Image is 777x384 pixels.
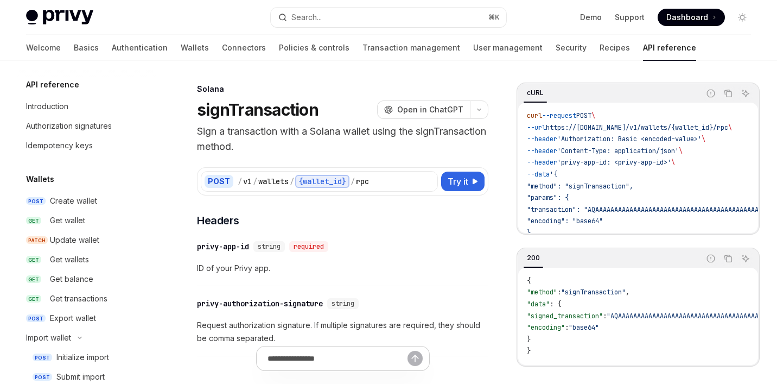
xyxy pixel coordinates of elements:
[569,323,599,332] span: "base64"
[17,97,156,116] a: Introduction
[332,299,354,308] span: string
[222,35,266,61] a: Connectors
[50,253,89,266] div: Get wallets
[253,176,257,187] div: /
[17,230,156,250] a: PATCHUpdate wallet
[351,176,355,187] div: /
[74,35,99,61] a: Basics
[356,176,369,187] div: rpc
[397,104,463,115] span: Open in ChatGPT
[441,172,485,191] button: Try it
[527,170,550,179] span: --data
[666,12,708,23] span: Dashboard
[557,135,702,143] span: 'Authorization: Basic <encoded-value>'
[258,242,281,251] span: string
[197,84,488,95] div: Solana
[26,10,93,25] img: light logo
[197,262,488,275] span: ID of your Privy app.
[615,12,645,23] a: Support
[527,158,557,167] span: --header
[26,314,46,323] span: POST
[289,241,328,252] div: required
[271,8,507,27] button: Open search
[17,211,156,230] a: GETGet wallet
[181,35,209,61] a: Wallets
[671,158,675,167] span: \
[26,35,61,61] a: Welcome
[407,351,423,366] button: Send message
[377,100,470,119] button: Open in ChatGPT
[704,86,718,100] button: Report incorrect code
[33,354,52,362] span: POST
[238,176,242,187] div: /
[50,234,99,247] div: Update wallet
[546,123,728,132] span: https://[DOMAIN_NAME]/v1/wallets/{wallet_id}/rpc
[50,214,85,227] div: Get wallet
[112,35,168,61] a: Authentication
[26,119,112,133] div: Authorization signatures
[527,300,550,309] span: "data"
[591,111,595,120] span: \
[448,175,468,188] span: Try it
[197,213,239,228] span: Headers
[17,348,156,367] a: POSTInitialize import
[197,124,488,154] p: Sign a transaction with a Solana wallet using the signTransaction method.
[557,158,671,167] span: 'privy-app-id: <privy-app-id>'
[488,13,500,22] span: ⌘ K
[26,100,68,113] div: Introduction
[17,136,156,155] a: Idempotency keys
[580,12,602,23] a: Demo
[26,197,46,205] span: POST
[243,176,252,187] div: v1
[721,86,735,100] button: Copy the contents from the code block
[702,135,705,143] span: \
[268,347,407,370] input: Ask a question...
[527,347,531,355] span: }
[527,229,531,237] span: }
[291,11,322,24] div: Search...
[565,323,569,332] span: :
[557,147,679,155] span: 'Content-Type: application/json'
[524,251,543,265] div: 200
[527,193,569,202] span: "params": {
[17,328,156,348] button: Toggle Import wallet section
[258,176,289,187] div: wallets
[527,312,603,320] span: "signed_transaction"
[26,173,54,186] h5: Wallets
[295,175,349,188] div: {wallet_id}
[26,236,48,244] span: PATCH
[26,78,79,91] h5: API reference
[50,292,107,305] div: Get transactions
[734,9,751,26] button: Toggle dark mode
[26,256,41,264] span: GET
[556,35,587,61] a: Security
[33,373,52,381] span: POST
[26,295,41,303] span: GET
[527,335,531,344] span: }
[527,323,565,332] span: "encoding"
[738,251,753,266] button: Ask AI
[56,351,109,364] div: Initialize import
[527,123,546,132] span: --url
[721,251,735,266] button: Copy the contents from the code block
[17,116,156,136] a: Authorization signatures
[56,370,105,383] div: Submit import
[527,135,557,143] span: --header
[17,289,156,309] a: GETGet transactions
[205,175,233,188] div: POST
[550,300,561,309] span: : {
[557,288,561,297] span: :
[26,331,71,344] div: Import wallet
[197,100,319,119] h1: signTransaction
[197,319,488,345] span: Request authorization signature. If multiple signatures are required, they should be comma separa...
[197,298,323,309] div: privy-authorization-signature
[26,217,41,225] span: GET
[542,111,576,120] span: --request
[527,147,557,155] span: --header
[524,86,547,99] div: cURL
[626,288,629,297] span: ,
[527,217,603,225] span: "encoding": "base64"
[576,111,591,120] span: POST
[738,86,753,100] button: Ask AI
[704,251,718,266] button: Report incorrect code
